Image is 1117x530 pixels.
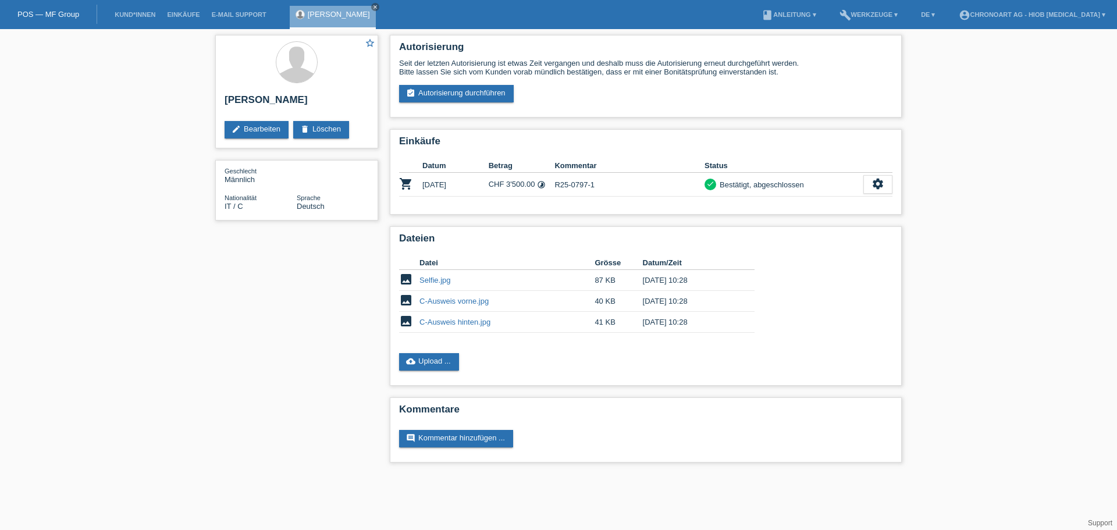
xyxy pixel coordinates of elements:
[756,11,821,18] a: bookAnleitung ▾
[225,202,243,211] span: Italien / C / 01.12.2008
[419,318,490,326] a: C-Ausweis hinten.jpg
[595,312,642,333] td: 41 KB
[225,166,297,184] div: Männlich
[643,291,738,312] td: [DATE] 10:28
[554,173,705,197] td: R25-0797-1
[399,41,892,59] h2: Autorisierung
[419,276,450,284] a: Selfie.jpg
[365,38,375,50] a: star_border
[109,11,161,18] a: Kund*innen
[716,179,804,191] div: Bestätigt, abgeschlossen
[406,357,415,366] i: cloud_upload
[595,291,642,312] td: 40 KB
[399,136,892,153] h2: Einkäufe
[643,270,738,291] td: [DATE] 10:28
[643,312,738,333] td: [DATE] 10:28
[300,125,310,134] i: delete
[372,4,378,10] i: close
[419,256,595,270] th: Datei
[399,59,892,76] div: Seit der letzten Autorisierung ist etwas Zeit vergangen und deshalb muss die Autorisierung erneut...
[225,168,257,175] span: Geschlecht
[297,194,321,201] span: Sprache
[839,9,851,21] i: build
[371,3,379,11] a: close
[399,233,892,250] h2: Dateien
[915,11,941,18] a: DE ▾
[643,256,738,270] th: Datum/Zeit
[399,404,892,421] h2: Kommentare
[762,9,773,21] i: book
[406,88,415,98] i: assignment_turned_in
[953,11,1112,18] a: account_circleChronoart AG - Hiob [MEDICAL_DATA] ▾
[422,173,489,197] td: [DATE]
[489,159,555,173] th: Betrag
[17,10,79,19] a: POS — MF Group
[399,272,413,286] i: image
[308,10,370,19] a: [PERSON_NAME]
[834,11,904,18] a: buildWerkzeuge ▾
[161,11,205,18] a: Einkäufe
[232,125,241,134] i: edit
[595,270,642,291] td: 87 KB
[489,173,555,197] td: CHF 3'500.00
[595,256,642,270] th: Grösse
[554,159,705,173] th: Kommentar
[225,94,369,112] h2: [PERSON_NAME]
[399,430,513,447] a: commentKommentar hinzufügen ...
[422,159,489,173] th: Datum
[706,180,714,188] i: check
[399,353,459,371] a: cloud_uploadUpload ...
[399,177,413,191] i: POSP00025865
[537,180,546,189] i: 24 Raten
[705,159,863,173] th: Status
[365,38,375,48] i: star_border
[225,194,257,201] span: Nationalität
[399,314,413,328] i: image
[1088,519,1112,527] a: Support
[293,121,349,138] a: deleteLöschen
[871,177,884,190] i: settings
[225,121,289,138] a: editBearbeiten
[959,9,970,21] i: account_circle
[399,293,413,307] i: image
[399,85,514,102] a: assignment_turned_inAutorisierung durchführen
[406,433,415,443] i: comment
[419,297,489,305] a: C-Ausweis vorne.jpg
[297,202,325,211] span: Deutsch
[206,11,272,18] a: E-Mail Support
